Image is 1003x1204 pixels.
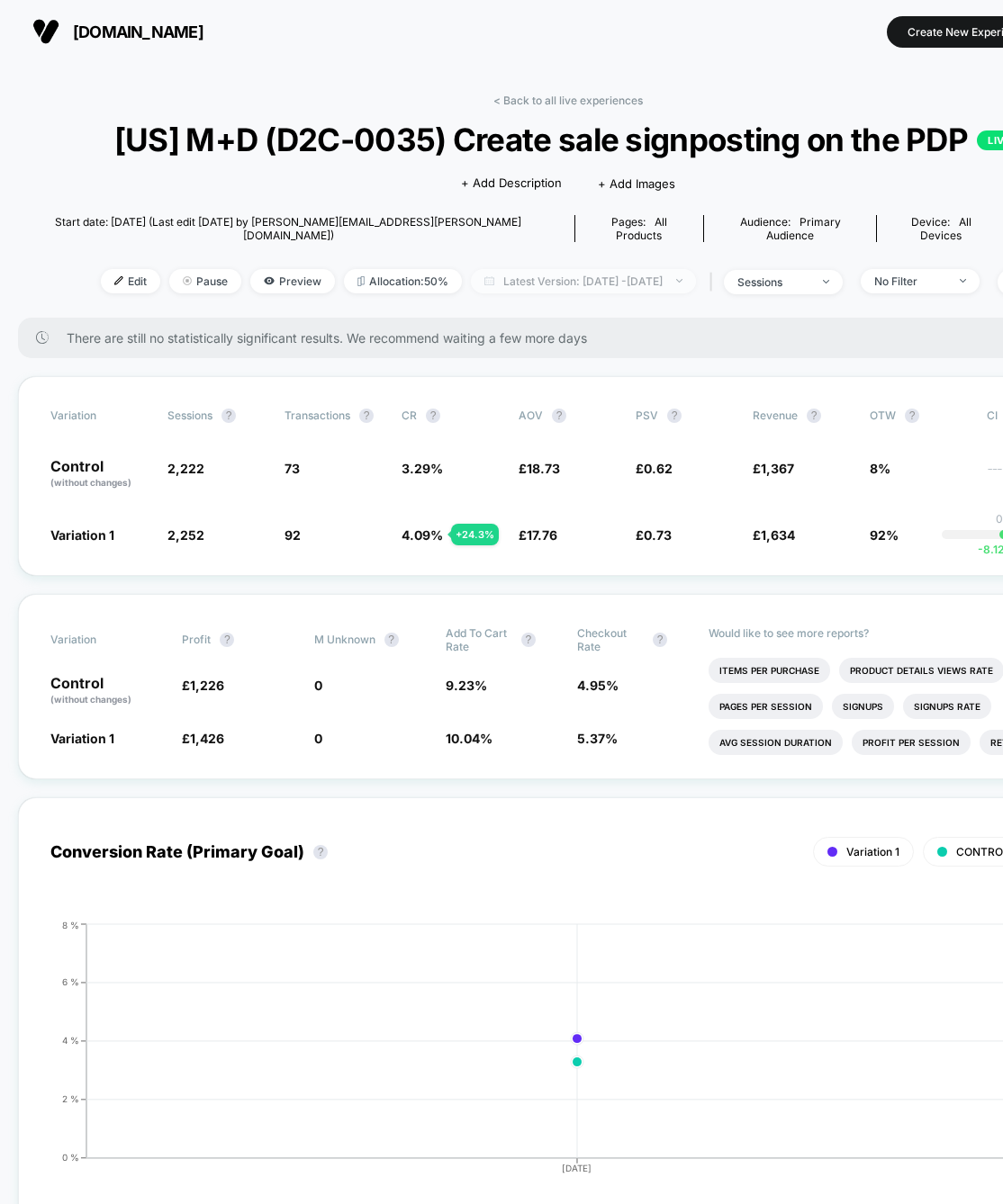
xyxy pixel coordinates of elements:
button: ? [667,409,682,423]
span: Sessions [167,409,212,422]
button: ? [384,633,399,647]
span: + Add Images [598,176,675,191]
span: 1,634 [761,527,795,543]
span: £ [753,461,794,476]
button: ? [359,409,374,423]
span: Profit [182,633,211,646]
span: 73 [285,461,300,476]
span: 9.23 % [446,678,487,693]
div: sessions [737,275,809,289]
tspan: 4 % [62,1035,79,1046]
div: No Filter [874,274,946,288]
img: edit [114,276,123,285]
a: < Back to all live experiences [493,94,643,107]
span: £ [182,678,224,693]
span: CR [402,409,417,422]
span: all devices [920,215,971,242]
span: Add To Cart Rate [446,626,512,653]
span: 92% [870,527,899,543]
span: Latest Version: [DATE] - [DATE] [471,269,696,293]
span: Primary Audience [766,215,841,242]
span: £ [636,461,673,476]
span: 2,252 [167,527,204,543]
span: M Unknown [314,633,375,646]
span: 5.37 % [577,731,618,746]
span: 4.09 % [402,527,443,543]
span: 0.62 [644,461,673,476]
img: Visually logo [32,18,59,45]
img: rebalance [357,276,365,286]
span: 0.73 [644,527,672,543]
span: Preview [250,269,335,293]
img: end [823,280,829,283]
span: £ [519,461,560,476]
button: ? [653,633,667,647]
span: all products [616,215,667,242]
span: | [705,269,724,295]
span: £ [519,527,557,543]
span: [DOMAIN_NAME] [73,22,203,41]
span: 17.76 [527,527,557,543]
span: AOV [519,409,543,422]
span: 92 [285,527,301,543]
span: Revenue [753,409,798,422]
li: Signups [832,694,894,719]
p: Control [50,676,164,706]
span: £ [753,527,795,543]
span: Edit [101,269,160,293]
span: 18.73 [527,461,560,476]
span: Variation [50,409,149,423]
div: Audience: [718,215,863,242]
span: Allocation: 50% [344,269,462,293]
div: + 24.3 % [451,524,499,545]
span: Checkout Rate [577,626,644,653]
button: ? [221,409,236,423]
button: ? [905,409,919,423]
span: 10.04 % [446,731,492,746]
span: (without changes) [50,477,131,488]
li: Pages Per Session [709,694,823,719]
span: Variation 1 [846,845,899,858]
tspan: [DATE] [563,1163,592,1173]
li: Avg Session Duration [709,730,843,755]
span: 1,426 [190,731,224,746]
img: end [676,279,682,283]
span: 8% [870,461,890,476]
li: Items Per Purchase [709,658,830,683]
img: end [183,276,192,285]
span: 1,226 [190,678,224,693]
button: ? [313,845,328,859]
li: Profit Per Session [852,730,971,755]
button: ? [807,409,821,423]
span: Transactions [285,409,350,422]
span: 3.29 % [402,461,443,476]
span: (without changes) [50,694,131,705]
span: Pause [169,269,241,293]
span: 0 [314,731,322,746]
span: £ [182,731,224,746]
img: calendar [484,276,494,285]
span: 0 [314,678,322,693]
span: 2,222 [167,461,204,476]
span: 1,367 [761,461,794,476]
span: Variation 1 [50,731,114,746]
li: Signups Rate [903,694,991,719]
img: end [960,279,966,283]
span: Variation [50,626,149,653]
tspan: 8 % [62,919,79,930]
div: Pages: [589,215,690,242]
button: ? [521,633,536,647]
p: Control [50,459,149,490]
span: £ [636,527,672,543]
span: PSV [636,409,658,422]
span: OTW [870,409,969,423]
span: 4.95 % [577,678,619,693]
button: ? [426,409,440,423]
span: + Add Description [461,175,562,193]
span: Start date: [DATE] (Last edit [DATE] by [PERSON_NAME][EMAIL_ADDRESS][PERSON_NAME][DOMAIN_NAME]) [18,215,558,242]
button: ? [552,409,566,423]
span: Variation 1 [50,527,114,543]
button: [DOMAIN_NAME] [27,17,209,46]
tspan: 2 % [62,1093,79,1104]
button: ? [220,633,234,647]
